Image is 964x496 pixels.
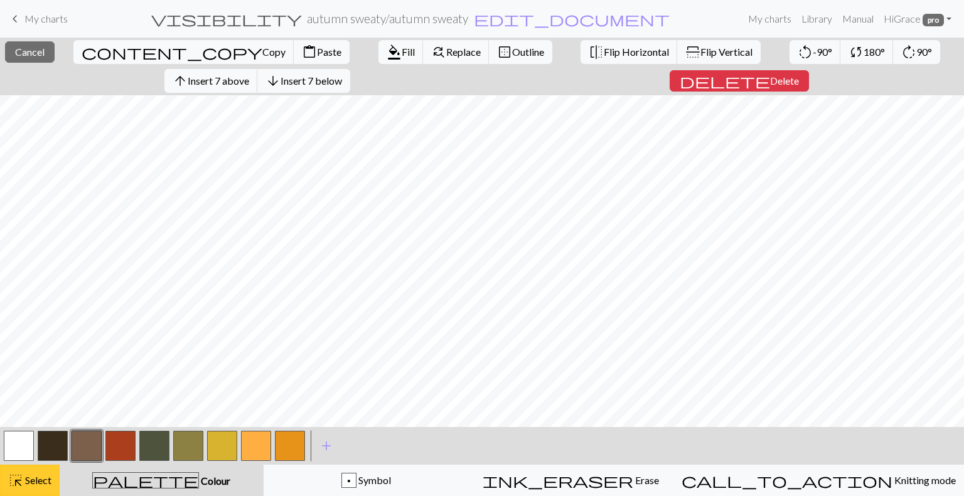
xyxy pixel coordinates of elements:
[684,45,702,60] span: flip
[770,75,799,87] span: Delete
[431,43,446,61] span: find_replace
[840,40,894,64] button: 180°
[849,43,864,61] span: sync
[468,465,673,496] button: Erase
[281,75,342,87] span: Insert 7 below
[15,46,45,58] span: Cancel
[893,40,940,64] button: 90°
[317,46,341,58] span: Paste
[670,70,809,92] button: Delete
[633,474,659,486] span: Erase
[8,472,23,489] span: highlight_alt
[813,46,832,58] span: -90°
[489,40,552,64] button: Outline
[60,465,264,496] button: Colour
[483,472,633,489] span: ink_eraser
[837,6,879,31] a: Manual
[24,13,68,24] span: My charts
[378,40,424,64] button: Fill
[589,43,604,61] span: flip
[265,72,281,90] span: arrow_downward
[512,46,544,58] span: Outline
[864,46,885,58] span: 180°
[446,46,481,58] span: Replace
[423,40,490,64] button: Replace
[302,43,317,61] span: content_paste
[402,46,415,58] span: Fill
[151,10,302,28] span: visibility
[8,8,68,29] a: My charts
[173,72,188,90] span: arrow_upward
[796,6,837,31] a: Library
[294,40,350,64] button: Paste
[199,475,230,487] span: Colour
[387,43,402,61] span: format_color_fill
[264,465,469,496] button: p Symbol
[262,46,286,58] span: Copy
[604,46,669,58] span: Flip Horizontal
[93,472,198,489] span: palette
[5,41,55,63] button: Cancel
[790,40,841,64] button: -90°
[892,474,956,486] span: Knitting mode
[188,75,249,87] span: Insert 7 above
[82,43,262,61] span: content_copy
[8,10,23,28] span: keyboard_arrow_left
[164,69,258,93] button: Insert 7 above
[680,72,770,90] span: delete
[923,14,944,26] span: pro
[356,474,391,486] span: Symbol
[319,437,334,455] span: add
[342,473,356,488] div: p
[901,43,916,61] span: rotate_right
[23,474,51,486] span: Select
[879,6,956,31] a: HiGrace pro
[677,40,761,64] button: Flip Vertical
[307,11,468,26] h2: autumn sweaty / autumn sweaty
[474,10,670,28] span: edit_document
[798,43,813,61] span: rotate_left
[73,40,294,64] button: Copy
[743,6,796,31] a: My charts
[673,465,964,496] button: Knitting mode
[916,46,932,58] span: 90°
[257,69,350,93] button: Insert 7 below
[682,472,892,489] span: call_to_action
[700,46,752,58] span: Flip Vertical
[581,40,678,64] button: Flip Horizontal
[497,43,512,61] span: border_outer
